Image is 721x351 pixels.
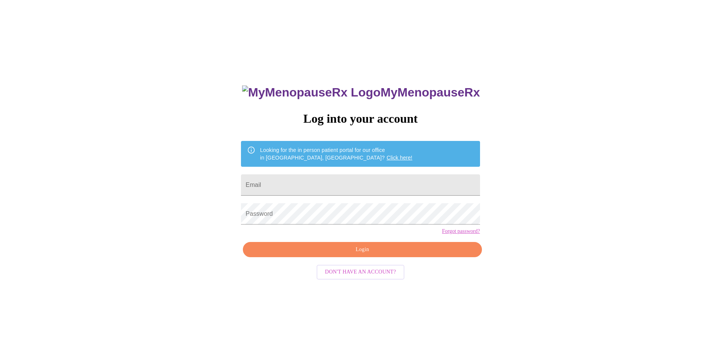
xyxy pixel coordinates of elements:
button: Don't have an account? [317,265,404,280]
div: Looking for the in person patient portal for our office in [GEOGRAPHIC_DATA], [GEOGRAPHIC_DATA]? [260,143,412,164]
a: Don't have an account? [315,268,406,275]
span: Don't have an account? [325,267,396,277]
a: Click here! [387,155,412,161]
span: Login [252,245,473,255]
button: Login [243,242,482,258]
h3: MyMenopauseRx [242,85,480,100]
a: Forgot password? [442,228,480,234]
img: MyMenopauseRx Logo [242,85,380,100]
h3: Log into your account [241,112,480,126]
